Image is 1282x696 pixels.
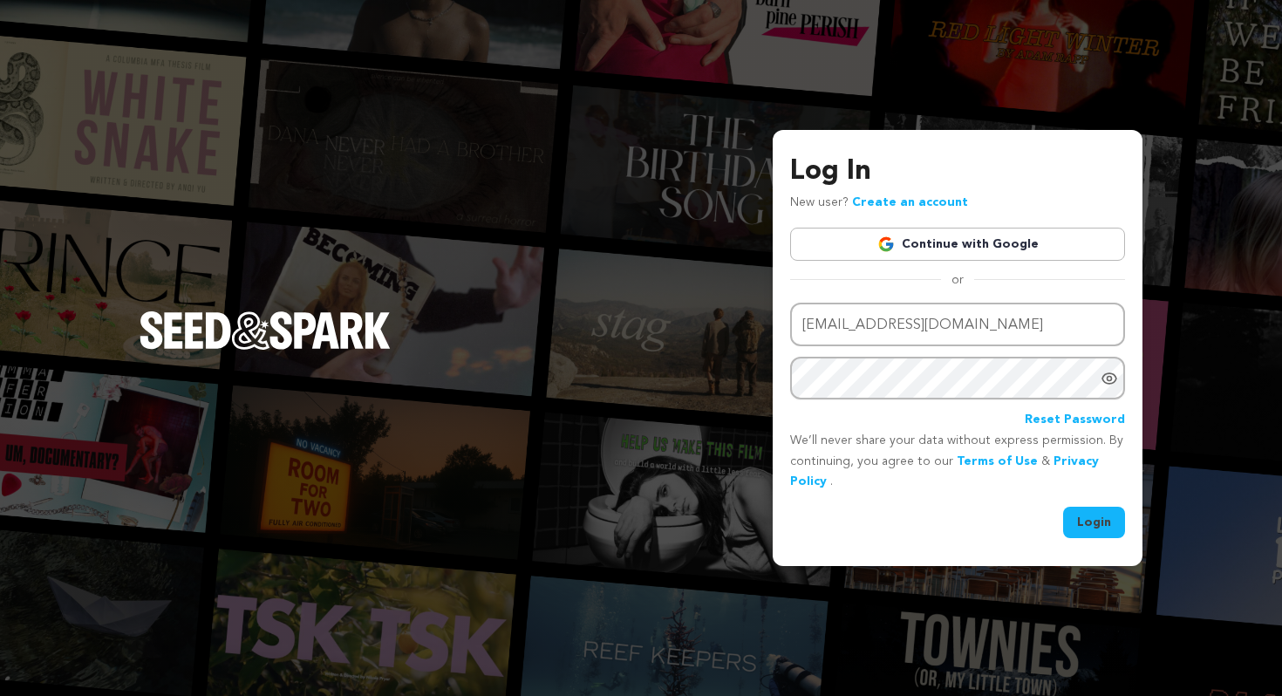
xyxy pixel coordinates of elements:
span: or [941,271,974,289]
a: Reset Password [1025,410,1125,431]
a: Continue with Google [790,228,1125,261]
img: Google logo [877,235,895,253]
img: Seed&Spark Logo [140,311,391,350]
h3: Log In [790,151,1125,193]
button: Login [1063,507,1125,538]
a: Show password as plain text. Warning: this will display your password on the screen. [1101,370,1118,387]
p: New user? [790,193,968,214]
a: Seed&Spark Homepage [140,311,391,385]
a: Create an account [852,196,968,208]
a: Terms of Use [957,455,1038,467]
p: We’ll never share your data without express permission. By continuing, you agree to our & . [790,431,1125,493]
input: Email address [790,303,1125,347]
